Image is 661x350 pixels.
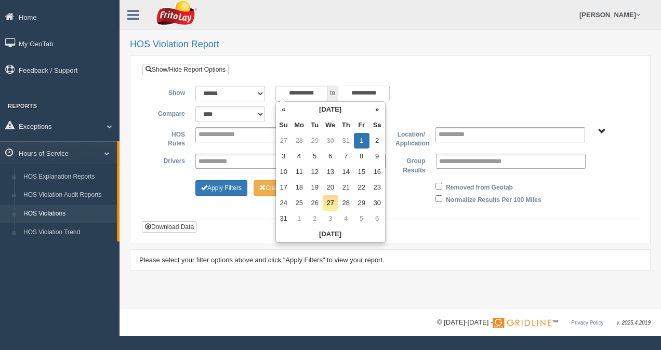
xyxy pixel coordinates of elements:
td: 17 [276,180,292,195]
th: Mo [292,117,307,133]
td: 14 [338,164,354,180]
td: 31 [276,211,292,226]
th: Th [338,117,354,133]
td: 11 [292,164,307,180]
td: 16 [369,164,385,180]
span: to [327,86,338,101]
td: 22 [354,180,369,195]
td: 25 [292,195,307,211]
td: 29 [307,133,323,149]
th: [DATE] [292,102,369,117]
td: 8 [354,149,369,164]
td: 7 [338,149,354,164]
td: 28 [338,195,354,211]
td: 5 [307,149,323,164]
td: 20 [323,180,338,195]
a: Privacy Policy [571,320,603,326]
span: v. 2025.4.2019 [617,320,651,326]
td: 6 [369,211,385,226]
button: Download Data [142,221,197,233]
label: Show [150,86,190,98]
label: Removed from Geotab [446,180,513,193]
th: [DATE] [276,226,385,242]
td: 28 [292,133,307,149]
label: Drivers [150,154,190,166]
button: Change Filter Options [195,180,247,196]
td: 1 [292,211,307,226]
td: 27 [276,133,292,149]
a: Show/Hide Report Options [142,64,229,75]
td: 1 [354,133,369,149]
td: 4 [338,211,354,226]
td: 29 [354,195,369,211]
td: 30 [369,195,385,211]
th: Sa [369,117,385,133]
td: 5 [354,211,369,226]
td: 3 [323,211,338,226]
td: 9 [369,149,385,164]
label: Location/ Application [390,127,430,149]
td: 18 [292,180,307,195]
td: 12 [307,164,323,180]
th: We [323,117,338,133]
a: HOS Explanation Reports [19,168,117,186]
h2: HOS Violation Report [130,39,651,50]
th: « [276,102,292,117]
div: © [DATE]-[DATE] - ™ [437,317,651,328]
td: 2 [369,133,385,149]
label: Compare [150,106,190,119]
button: Change Filter Options [254,180,305,196]
label: Normalize Results Per 100 Miles [446,193,541,205]
td: 2 [307,211,323,226]
td: 27 [323,195,338,211]
th: Fr [354,117,369,133]
td: 15 [354,164,369,180]
td: 26 [307,195,323,211]
a: HOS Violation Audit Reports [19,186,117,205]
th: Su [276,117,292,133]
td: 6 [323,149,338,164]
label: HOS Rules [150,127,190,149]
label: Group Results [391,154,431,175]
td: 3 [276,149,292,164]
span: Please select your filter options above and click "Apply Filters" to view your report. [139,256,385,264]
td: 23 [369,180,385,195]
th: Tu [307,117,323,133]
td: 4 [292,149,307,164]
td: 31 [338,133,354,149]
th: » [369,102,385,117]
td: 13 [323,164,338,180]
a: HOS Violation Trend [19,223,117,242]
td: 30 [323,133,338,149]
a: HOS Violations [19,205,117,223]
td: 19 [307,180,323,195]
td: 10 [276,164,292,180]
td: 24 [276,195,292,211]
td: 21 [338,180,354,195]
img: Gridline [493,318,551,328]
